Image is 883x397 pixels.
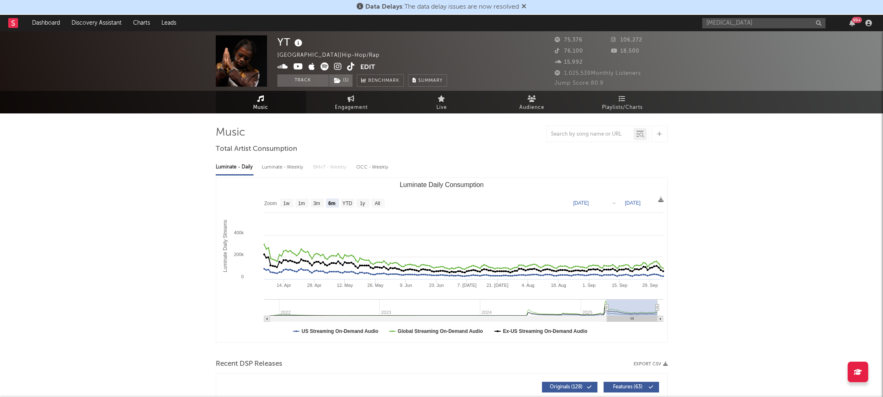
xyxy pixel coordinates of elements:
text: 1. Sep [582,283,595,288]
span: 18,500 [611,48,639,54]
text: 23. Jun [429,283,444,288]
span: Playlists/Charts [602,103,643,113]
span: Data Delays [365,4,402,10]
a: Music [216,91,306,113]
button: (1) [329,74,353,87]
a: Discovery Assistant [66,15,127,31]
text: Zoom [264,201,277,206]
input: Search by song name or URL [547,131,634,138]
div: Luminate - Weekly [262,160,305,174]
text: 1w [283,201,290,206]
text: → [611,200,616,206]
span: Benchmark [368,76,399,86]
span: ( 1 ) [329,74,353,87]
button: Edit [360,62,375,73]
span: Audience [519,103,544,113]
span: 106,272 [611,37,642,43]
button: Track [277,74,329,87]
span: Engagement [335,103,368,113]
div: OCC - Weekly [356,160,389,174]
text: 400k [234,230,244,235]
text: YTD [342,201,352,206]
span: 1,025,539 Monthly Listeners [555,71,641,76]
text: 29. Sep [642,283,658,288]
a: Leads [156,15,182,31]
span: Originals ( 128 ) [547,385,585,390]
a: Audience [487,91,577,113]
text: 1y [360,201,365,206]
text: 28. Apr [307,283,321,288]
a: Dashboard [26,15,66,31]
a: Benchmark [357,74,404,87]
text: 26. May [367,283,384,288]
span: Total Artist Consumption [216,144,297,154]
text: Ex-US Streaming On-Demand Audio [503,328,587,334]
span: : The data delay issues are now resolved [365,4,519,10]
text: US Streaming On-Demand Audio [302,328,378,334]
text: Luminate Daily Consumption [399,181,484,188]
span: 75,376 [555,37,583,43]
text: [DATE] [625,200,641,206]
text: 1m [298,201,305,206]
text: 12. May [337,283,353,288]
span: Music [253,103,268,113]
text: 15. Sep [611,283,627,288]
text: 6m [328,201,335,206]
span: 76,100 [555,48,583,54]
button: Summary [408,74,447,87]
span: Dismiss [521,4,526,10]
text: 9. Jun [399,283,412,288]
a: Live [397,91,487,113]
a: Playlists/Charts [577,91,668,113]
div: YT [277,35,304,49]
svg: Luminate Daily Consumption [216,178,667,342]
text: 0 [241,274,243,279]
text: 14. Apr [277,283,291,288]
text: 4. Aug [521,283,534,288]
text: 21. [DATE] [486,283,508,288]
text: Global Streaming On-Demand Audio [397,328,483,334]
text: All [374,201,380,206]
div: Luminate - Daily [216,160,254,174]
button: Originals(128) [542,382,597,392]
button: Export CSV [634,362,668,367]
span: 15,992 [555,60,583,65]
a: Engagement [306,91,397,113]
a: Charts [127,15,156,31]
button: 99+ [849,20,855,26]
span: Live [436,103,447,113]
text: 200k [234,252,244,257]
span: Features ( 63 ) [609,385,647,390]
input: Search for artists [702,18,825,28]
text: [DATE] [573,200,589,206]
div: [GEOGRAPHIC_DATA] | Hip-Hop/Rap [277,51,389,60]
span: Recent DSP Releases [216,359,282,369]
text: 7. [DATE] [457,283,477,288]
span: Summary [418,78,443,83]
text: Luminate Daily Streams [222,220,228,272]
text: 18. Aug [551,283,566,288]
text: 3m [313,201,320,206]
span: Jump Score: 80.9 [555,81,604,86]
button: Features(63) [604,382,659,392]
div: 99 + [852,17,862,23]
